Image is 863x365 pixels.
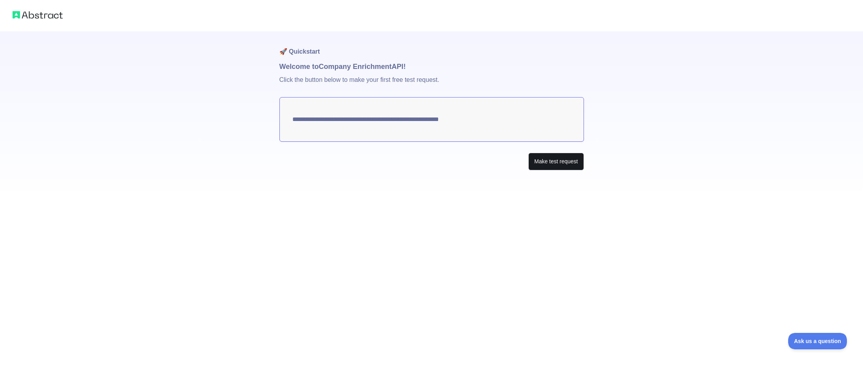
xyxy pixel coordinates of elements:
[279,72,584,97] p: Click the button below to make your first free test request.
[13,9,63,20] img: Abstract logo
[279,31,584,61] h1: 🚀 Quickstart
[788,333,847,349] iframe: Toggle Customer Support
[279,61,584,72] h1: Welcome to Company Enrichment API!
[528,153,584,170] button: Make test request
